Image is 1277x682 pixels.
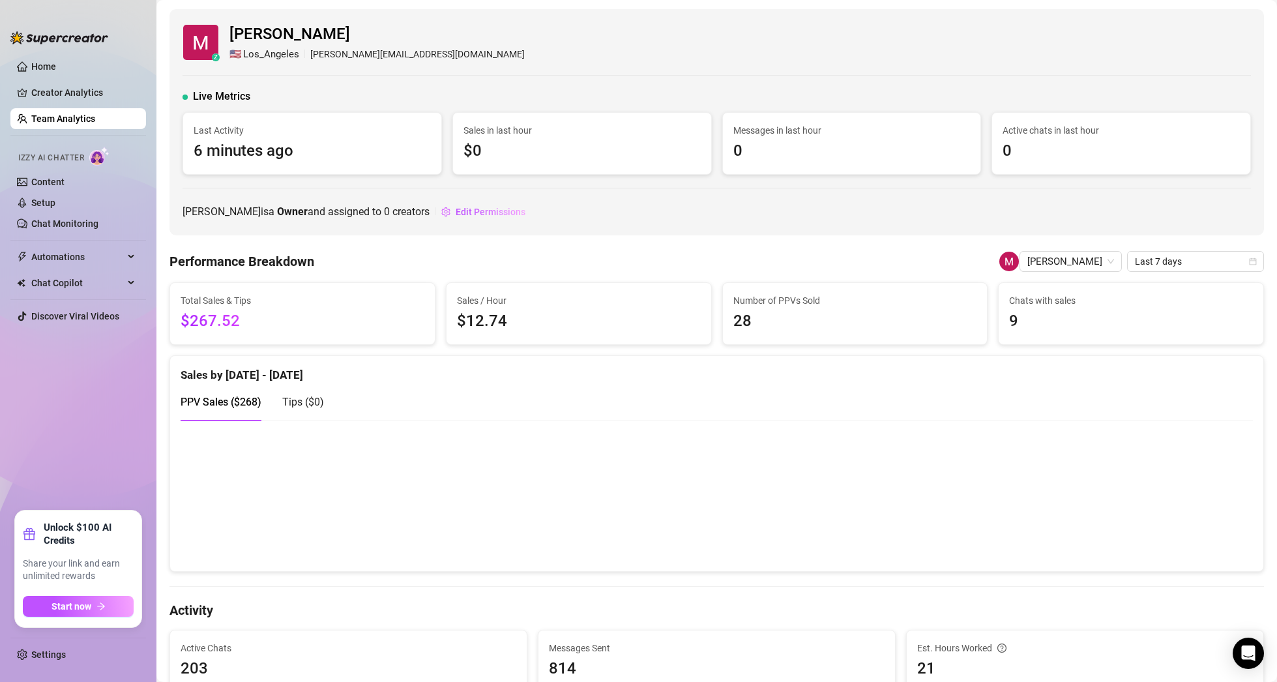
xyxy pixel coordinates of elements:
span: $12.74 [457,309,701,334]
span: Automations [31,246,124,267]
span: 0 [384,205,390,218]
span: Messages in last hour [733,123,971,138]
span: Number of PPVs Sold [733,293,977,308]
span: 814 [549,657,885,681]
span: Last Activity [194,123,431,138]
img: Michael Roussin [183,25,218,60]
span: Sales in last hour [463,123,701,138]
a: Home [31,61,56,72]
a: Settings [31,649,66,660]
span: Share your link and earn unlimited rewards [23,557,134,583]
span: calendar [1249,258,1257,265]
a: Chat Monitoring [31,218,98,229]
span: Tips ( $0 ) [282,396,324,408]
div: Sales by [DATE] - [DATE] [181,356,1253,384]
span: 0 [1003,139,1240,164]
span: [PERSON_NAME] is a and assigned to creators [183,203,430,220]
span: Messages Sent [549,641,885,655]
span: 203 [181,657,516,681]
span: $0 [463,139,701,164]
img: Chat Copilot [17,278,25,288]
span: 9 [1009,309,1253,334]
b: Owner [277,205,308,218]
span: Los_Angeles [243,47,299,63]
img: AI Chatter [89,147,110,166]
span: Chats with sales [1009,293,1253,308]
span: arrow-right [96,602,106,611]
img: logo-BBDzfeDw.svg [10,31,108,44]
a: Setup [31,198,55,208]
span: $267.52 [181,309,424,334]
span: 0 [733,139,971,164]
span: Last 7 days [1135,252,1256,271]
span: 21 [917,657,1253,681]
div: Open Intercom Messenger [1233,638,1264,669]
span: setting [441,207,450,216]
a: Discover Viral Videos [31,311,119,321]
span: Michael Roussin [1027,252,1114,271]
a: Creator Analytics [31,82,136,103]
div: Est. Hours Worked [917,641,1253,655]
span: Active chats in last hour [1003,123,1240,138]
span: 6 minutes ago [194,139,431,164]
button: Edit Permissions [441,201,526,222]
h4: Activity [169,601,1264,619]
span: 28 [733,309,977,334]
strong: Unlock $100 AI Credits [44,521,134,547]
span: question-circle [997,641,1006,655]
span: Edit Permissions [456,207,525,217]
span: Start now [51,601,91,612]
span: Chat Copilot [31,273,124,293]
span: Sales / Hour [457,293,701,308]
span: Live Metrics [193,89,250,104]
button: Start nowarrow-right [23,596,134,617]
a: Content [31,177,65,187]
a: Team Analytics [31,113,95,124]
span: gift [23,527,36,541]
span: Izzy AI Chatter [18,152,84,164]
span: Total Sales & Tips [181,293,424,308]
div: [PERSON_NAME][EMAIL_ADDRESS][DOMAIN_NAME] [229,47,525,63]
h4: Performance Breakdown [169,252,314,271]
span: thunderbolt [17,252,27,262]
span: Active Chats [181,641,516,655]
img: Michael Roussin [999,252,1019,271]
span: [PERSON_NAME] [229,22,525,47]
div: z [212,53,220,61]
span: 🇺🇸 [229,47,242,63]
span: PPV Sales ( $268 ) [181,396,261,408]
